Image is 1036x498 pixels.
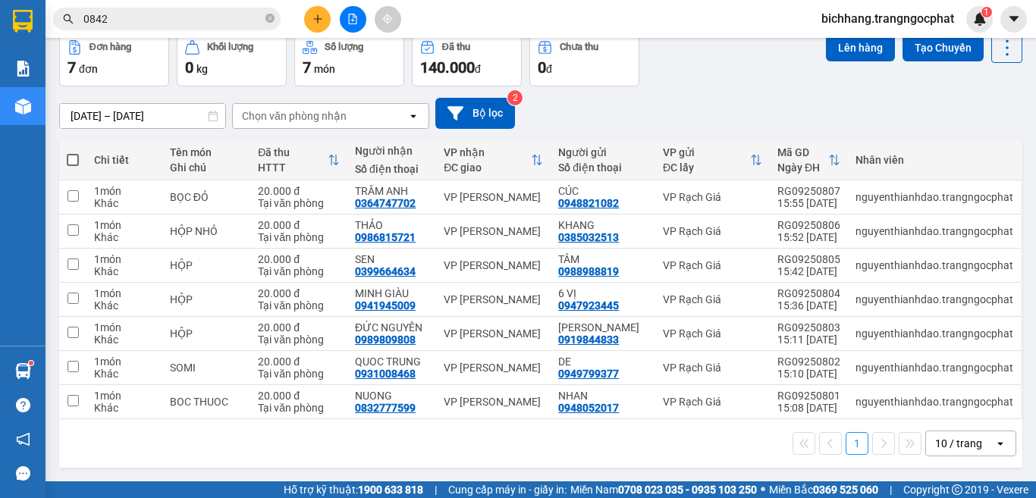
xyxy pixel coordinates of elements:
[303,58,311,77] span: 7
[826,34,895,61] button: Lên hàng
[250,140,347,180] th: Toggle SortBy
[663,293,762,305] div: VP Rạch Giá
[558,185,648,197] div: CÚC
[6,34,85,51] span: VP Rạch Giá
[60,104,225,128] input: Select a date range.
[855,293,1013,305] div: nguyenthianhdao.trangngocphat
[355,299,416,312] div: 0941945009
[258,265,340,277] div: Tại văn phòng
[777,355,840,368] div: RG09250802
[94,219,155,231] div: 1 món
[6,53,114,103] span: Địa chỉ:
[89,42,131,52] div: Đơn hàng
[355,145,429,157] div: Người nhận
[170,146,243,158] div: Tên món
[570,481,757,498] span: Miền Nam
[855,225,1013,237] div: nguyenthianhdao.trangngocphat
[558,146,648,158] div: Người gửi
[777,197,840,209] div: 15:55 [DATE]
[663,362,762,374] div: VP Rạch Giá
[777,231,840,243] div: 15:52 [DATE]
[412,32,522,86] button: Đã thu140.000đ
[67,58,76,77] span: 7
[340,6,366,33] button: file-add
[777,390,840,402] div: RG09250801
[529,32,639,86] button: Chưa thu0đ
[29,361,33,365] sup: 1
[258,321,340,334] div: 20.000 đ
[15,99,31,114] img: warehouse-icon
[558,355,648,368] div: DE
[258,253,340,265] div: 20.000 đ
[448,481,567,498] span: Cung cấp máy in - giấy in:
[444,362,543,374] div: VP [PERSON_NAME]
[6,105,112,155] span: Điện thoại:
[258,355,340,368] div: 20.000 đ
[777,299,840,312] div: 15:36 [DATE]
[94,402,155,414] div: Khác
[355,185,429,197] div: TRÂM ANH
[355,334,416,346] div: 0989809808
[663,327,762,340] div: VP Rạch Giá
[655,140,770,180] th: Toggle SortBy
[558,265,619,277] div: 0988988819
[355,355,429,368] div: QUOC TRUNG
[258,219,340,231] div: 20.000 đ
[382,14,393,24] span: aim
[355,368,416,380] div: 0931008468
[94,355,155,368] div: 1 món
[59,32,169,86] button: Đơn hàng7đơn
[116,86,242,120] strong: [STREET_ADDRESS] [PERSON_NAME]
[94,334,155,346] div: Khác
[663,146,750,158] div: VP gửi
[94,287,155,299] div: 1 món
[312,14,323,24] span: plus
[558,197,619,209] div: 0948821082
[258,368,340,380] div: Tại văn phòng
[13,10,33,33] img: logo-vxr
[207,42,253,52] div: Khối lượng
[558,402,619,414] div: 0948052017
[444,225,543,237] div: VP [PERSON_NAME]
[777,287,840,299] div: RG09250804
[444,293,543,305] div: VP [PERSON_NAME]
[358,484,423,496] strong: 1900 633 818
[170,327,243,340] div: HỘP
[777,185,840,197] div: RG09250807
[94,265,155,277] div: Khác
[407,110,419,122] svg: open
[258,402,340,414] div: Tại văn phòng
[558,161,648,174] div: Số điện thoại
[855,191,1013,203] div: nguyenthianhdao.trangngocphat
[618,484,757,496] strong: 0708 023 035 - 0935 103 250
[663,191,762,203] div: VP Rạch Giá
[855,154,1013,166] div: Nhân viên
[890,481,892,498] span: |
[314,63,335,75] span: món
[558,253,648,265] div: TÂM
[94,321,155,334] div: 1 món
[435,98,515,129] button: Bộ lọc
[855,327,1013,340] div: nguyenthianhdao.trangngocphat
[420,58,475,77] span: 140.000
[94,299,155,312] div: Khác
[558,287,648,299] div: 6 VỊ
[475,63,481,75] span: đ
[952,484,962,495] span: copyright
[855,259,1013,271] div: nguyenthianhdao.trangngocphat
[258,197,340,209] div: Tại văn phòng
[94,185,155,197] div: 1 món
[1000,6,1027,33] button: caret-down
[444,191,543,203] div: VP [PERSON_NAME]
[813,484,878,496] strong: 0369 525 060
[16,398,30,412] span: question-circle
[436,140,551,180] th: Toggle SortBy
[347,14,358,24] span: file-add
[94,390,155,402] div: 1 món
[855,362,1013,374] div: nguyenthianhdao.trangngocphat
[558,334,619,346] div: 0919844833
[94,253,155,265] div: 1 món
[304,6,331,33] button: plus
[63,14,74,24] span: search
[116,70,242,120] span: Địa chỉ:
